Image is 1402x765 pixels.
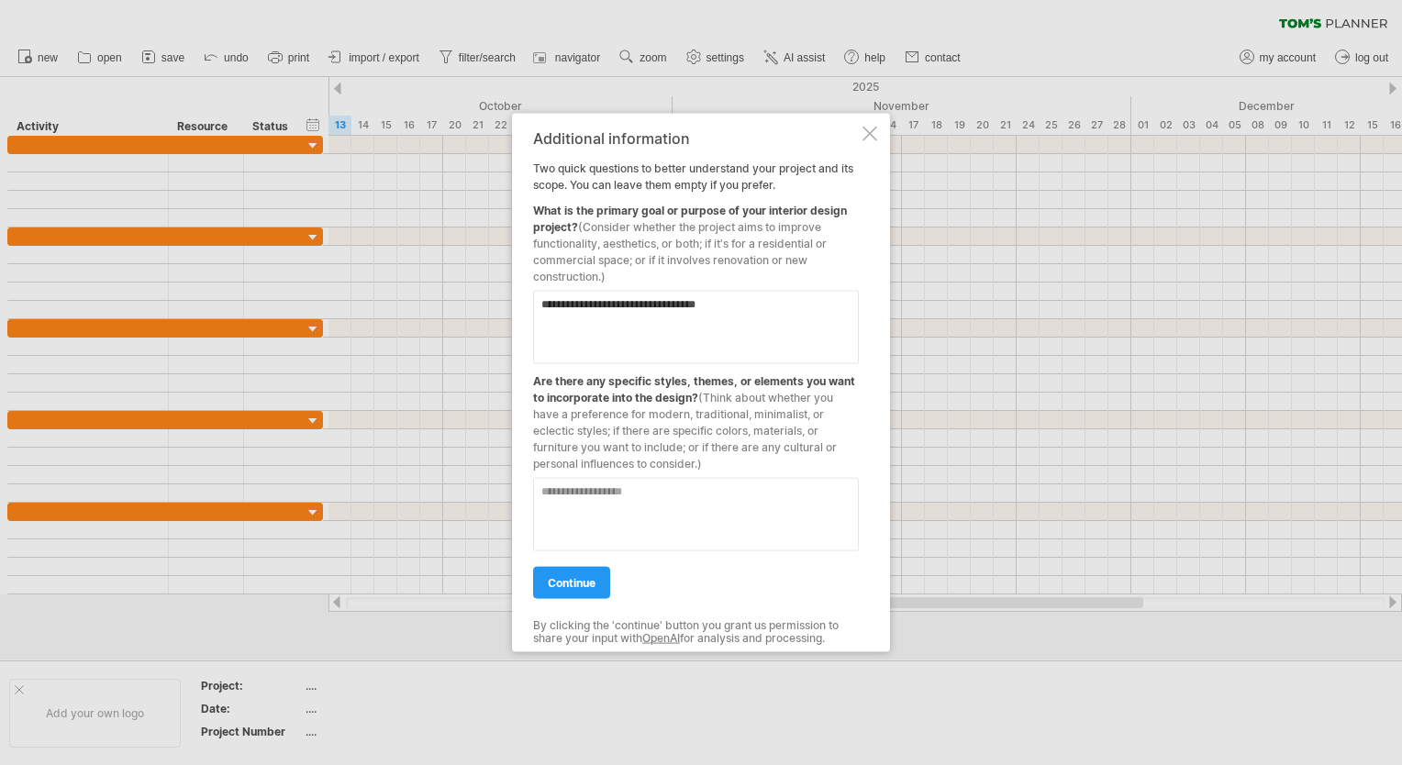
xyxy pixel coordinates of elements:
div: Two quick questions to better understand your project and its scope. You can leave them empty if ... [533,130,859,636]
div: What is the primary goal or purpose of your interior design project? [533,194,859,285]
div: Are there any specific styles, themes, or elements you want to incorporate into the design? [533,364,859,472]
div: Additional information [533,130,859,147]
div: By clicking the 'continue' button you grant us permission to share your input with for analysis a... [533,619,859,646]
a: continue [533,567,610,599]
a: OpenAI [642,631,680,645]
span: (Consider whether the project aims to improve functionality, aesthetics, or both; if it's for a r... [533,220,827,283]
span: continue [548,576,595,590]
span: (Think about whether you have a preference for modern, traditional, minimalist, or eclectic style... [533,391,837,471]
